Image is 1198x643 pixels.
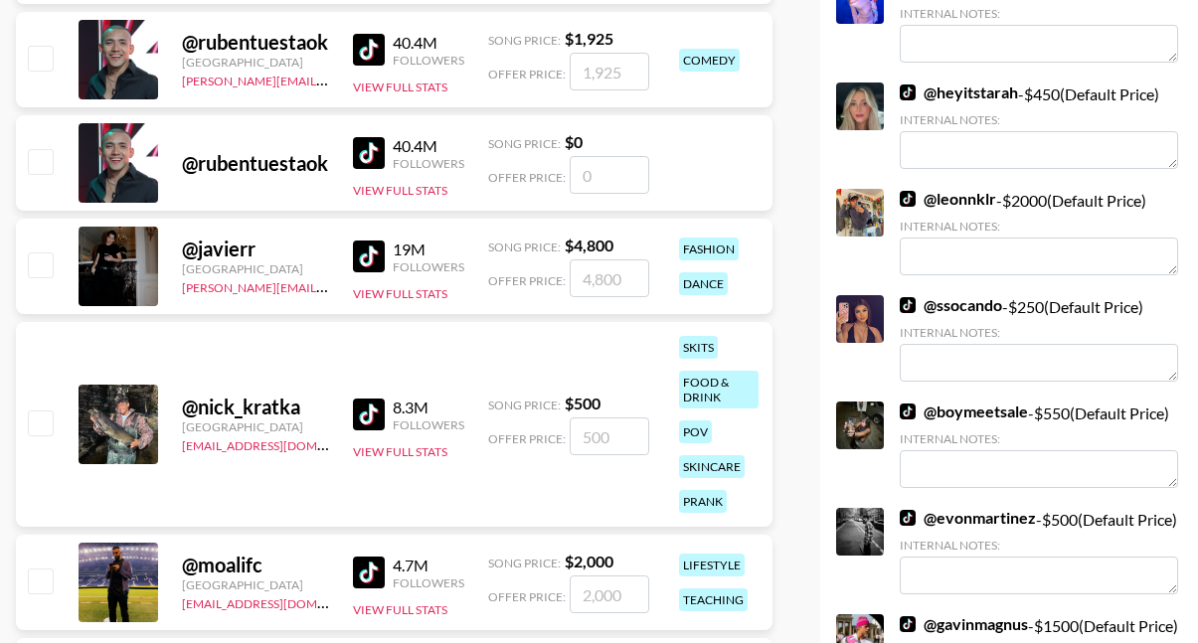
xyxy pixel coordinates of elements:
img: TikTok [900,191,916,207]
strong: $ 4,800 [565,236,613,254]
div: 8.3M [393,398,464,417]
div: [GEOGRAPHIC_DATA] [182,261,329,276]
a: @leonnklr [900,189,996,209]
input: 4,800 [570,259,649,297]
div: [GEOGRAPHIC_DATA] [182,419,329,434]
span: Offer Price: [488,170,566,185]
div: @ rubentuestaok [182,30,329,55]
span: Offer Price: [488,273,566,288]
div: @ rubentuestaok [182,151,329,176]
div: skincare [679,455,745,478]
a: @evonmartinez [900,508,1036,528]
strong: $ 500 [565,394,600,412]
img: TikTok [900,84,916,100]
a: @ssocando [900,295,1002,315]
div: Internal Notes: [900,325,1178,340]
a: @gavinmagnus [900,614,1028,634]
div: fashion [679,238,739,260]
div: 40.4M [393,136,464,156]
div: 40.4M [393,33,464,53]
img: TikTok [900,510,916,526]
div: Internal Notes: [900,219,1178,234]
div: @ nick_kratka [182,395,329,419]
div: Followers [393,156,464,171]
div: - $ 550 (Default Price) [900,402,1178,488]
div: teaching [679,588,748,611]
strong: $ 2,000 [565,552,613,570]
button: View Full Stats [353,444,447,459]
div: comedy [679,49,740,72]
div: - $ 500 (Default Price) [900,508,1178,594]
div: skits [679,336,718,359]
button: View Full Stats [353,183,447,198]
span: Song Price: [488,398,561,412]
img: TikTok [900,297,916,313]
input: 0 [570,156,649,194]
div: - $ 2000 (Default Price) [900,189,1178,275]
span: Offer Price: [488,67,566,81]
div: Internal Notes: [900,538,1178,553]
div: Internal Notes: [900,6,1178,21]
button: View Full Stats [353,602,447,617]
div: 19M [393,240,464,259]
span: Song Price: [488,556,561,570]
a: @heyitstarah [900,82,1018,102]
span: Song Price: [488,240,561,254]
div: Followers [393,417,464,432]
div: dance [679,272,728,295]
a: [EMAIL_ADDRESS][DOMAIN_NAME] [182,434,382,453]
div: Followers [393,575,464,590]
div: Followers [393,259,464,274]
div: lifestyle [679,554,745,576]
a: [EMAIL_ADDRESS][DOMAIN_NAME] [182,592,382,611]
span: Song Price: [488,136,561,151]
img: TikTok [900,403,916,419]
span: Offer Price: [488,431,566,446]
input: 500 [570,417,649,455]
div: @ javierr [182,237,329,261]
button: View Full Stats [353,80,447,94]
button: View Full Stats [353,286,447,301]
a: [PERSON_NAME][EMAIL_ADDRESS][DOMAIN_NAME] [182,276,476,295]
div: @ moalifc [182,553,329,577]
div: - $ 250 (Default Price) [900,295,1178,382]
img: TikTok [900,616,916,632]
input: 2,000 [570,575,649,613]
a: @boymeetsale [900,402,1028,421]
strong: $ 1,925 [565,29,613,48]
img: TikTok [353,399,385,430]
div: [GEOGRAPHIC_DATA] [182,577,329,592]
img: TikTok [353,241,385,272]
img: TikTok [353,34,385,66]
div: pov [679,420,712,443]
img: TikTok [353,137,385,169]
div: food & drink [679,371,759,408]
div: Internal Notes: [900,431,1178,446]
div: 4.7M [393,556,464,575]
div: Followers [393,53,464,68]
span: Offer Price: [488,589,566,604]
div: Internal Notes: [900,112,1178,127]
a: [PERSON_NAME][EMAIL_ADDRESS][DOMAIN_NAME] [182,70,476,88]
div: prank [679,490,727,513]
div: - $ 450 (Default Price) [900,82,1178,169]
div: [GEOGRAPHIC_DATA] [182,55,329,70]
span: Song Price: [488,33,561,48]
img: TikTok [353,557,385,588]
input: 1,925 [570,53,649,90]
strong: $ 0 [565,132,583,151]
